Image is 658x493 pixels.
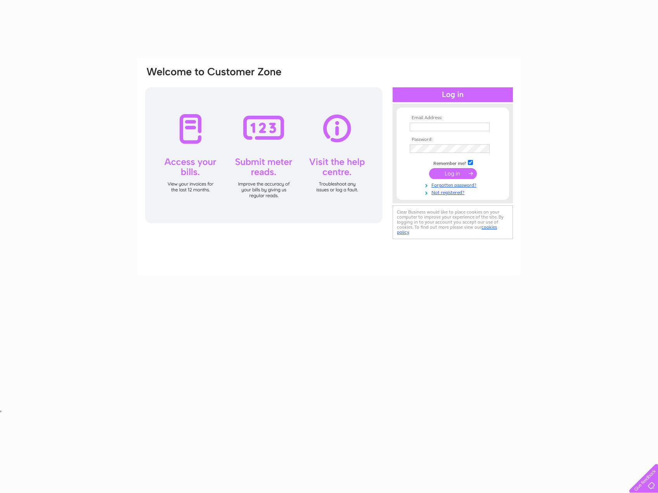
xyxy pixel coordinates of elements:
input: Submit [429,168,477,179]
a: Not registered? [410,188,498,196]
th: Password: [408,137,498,142]
a: Forgotten password? [410,181,498,188]
td: Remember me? [408,159,498,167]
div: Clear Business would like to place cookies on your computer to improve your experience of the sit... [393,205,513,239]
th: Email Address: [408,115,498,121]
a: cookies policy [397,224,497,235]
